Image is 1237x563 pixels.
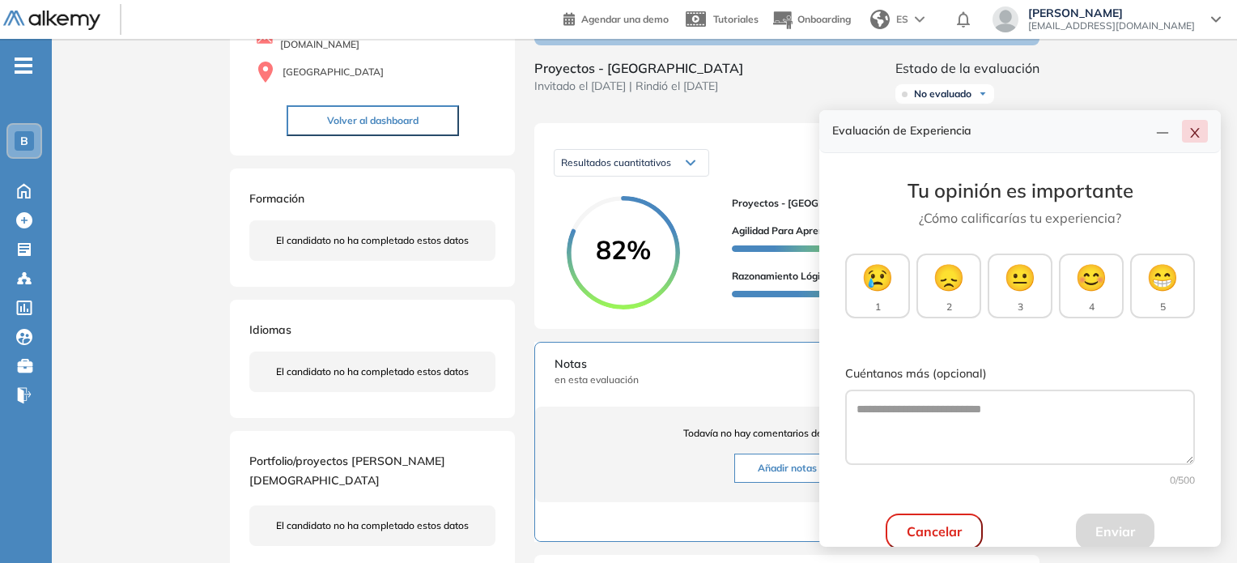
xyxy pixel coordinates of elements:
[249,322,291,337] span: Idiomas
[283,65,384,79] span: [GEOGRAPHIC_DATA]
[534,78,743,95] span: Invitado el [DATE] | Rindió el [DATE]
[845,365,1195,383] label: Cuéntanos más (opcional)
[276,365,469,379] span: El candidato no ha completado estos datos
[914,87,971,100] span: No evaluado
[772,2,851,37] button: Onboarding
[1004,258,1036,296] span: 😐
[732,196,1007,211] span: Proyectos - [GEOGRAPHIC_DATA]
[915,16,925,23] img: arrow
[276,233,469,248] span: El candidato no ha completado estos datos
[1146,258,1179,296] span: 😁
[978,89,988,99] img: Ícono de flecha
[916,254,981,318] button: 😞2
[933,258,965,296] span: 😞
[713,13,759,25] span: Tutoriales
[555,373,1019,387] span: en esta evaluación
[1028,6,1195,19] span: [PERSON_NAME]
[1075,258,1107,296] span: 😊
[732,269,869,284] span: Razonamiento Lógico - Básico
[845,179,1195,203] h3: Tu opinión es importante
[581,13,669,25] span: Agendar una demo
[797,13,851,25] span: Onboarding
[249,191,304,206] span: Formación
[870,10,890,29] img: world
[734,454,840,483] button: Añadir notas
[555,356,1019,373] span: Notas
[249,454,445,488] span: Portfolio/proyectos [PERSON_NAME][DEMOGRAPHIC_DATA]
[1150,120,1175,143] button: line
[875,300,881,314] span: 1
[886,514,983,549] button: Cancelar
[1028,19,1195,32] span: [EMAIL_ADDRESS][DOMAIN_NAME]
[276,518,469,533] span: El candidato no ha completado estos datos
[20,134,28,147] span: B
[287,105,459,136] button: Volver al dashboard
[1156,126,1169,139] span: line
[534,58,743,78] span: Proyectos - [GEOGRAPHIC_DATA]
[561,156,671,168] span: Resultados cuantitativos
[1089,300,1095,314] span: 4
[1160,300,1166,314] span: 5
[1188,126,1201,139] span: close
[946,300,952,314] span: 2
[1182,120,1208,143] button: close
[861,258,894,296] span: 😢
[563,8,669,28] a: Agendar una demo
[567,237,680,262] span: 82%
[1130,254,1195,318] button: 😁5
[832,124,1150,138] h4: Evaluación de Experiencia
[895,58,1039,78] span: Estado de la evaluación
[15,64,32,67] i: -
[1076,514,1154,549] button: Enviar
[845,473,1195,488] div: 0 /500
[896,12,908,27] span: ES
[1059,254,1124,318] button: 😊4
[555,426,1019,441] span: Todavía no hay comentarios de este candidato
[732,224,840,238] span: Agilidad para Aprender
[845,208,1195,228] p: ¿Cómo calificarías tu experiencia?
[988,254,1052,318] button: 😐3
[1018,300,1023,314] span: 3
[3,11,100,31] img: Logo
[845,254,910,318] button: 😢1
